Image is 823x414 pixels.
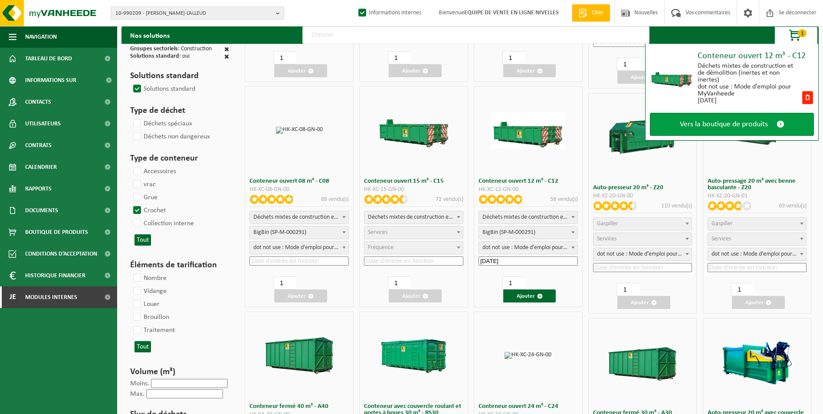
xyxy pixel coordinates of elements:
[377,112,451,149] img: HK-XC-15-GN-00
[368,229,387,236] span: Services
[745,300,764,306] font: Ajouter
[250,227,348,239] span: BigBin (SP-M-000291)
[698,62,801,83] div: Déchets mixtes de construction et de démolition (inertes et non inertes)
[262,337,336,374] img: HK-XA-40-GN-00
[9,286,16,308] span: Je
[479,226,578,239] span: BigBin (SP-M-000291)
[617,71,670,84] button: Ajouter
[517,68,535,74] font: Ajouter
[276,127,323,134] img: HK-XC-08-GN-00
[131,117,192,130] label: Déchets spéciaux
[479,242,577,254] span: dot not use : Manual voor MyVanheede
[617,296,670,309] button: Ajouter
[661,201,692,210] p: 110 vendu(s)
[616,283,639,296] input: 1
[631,75,649,80] font: Ajouter
[593,248,692,261] span: dot not use : Manual voor MyVanheede
[25,113,61,135] span: Utilisateurs
[25,69,100,91] span: Informations sur l’entreprise
[321,195,349,204] p: 88 vendu(s)
[274,64,327,77] button: Ajouter
[249,211,349,224] span: gemengd bouw- en sloopafval (inert en niet inert)
[479,241,578,254] span: dot not use : Manual voor MyVanheede
[364,256,463,266] input: Date d’entrée en fonction
[502,276,525,289] input: 1
[732,296,785,309] button: Ajouter
[249,241,349,254] span: dot not use : Manual voor MyVanheede
[377,337,451,374] img: HK-RS-30-GN-00
[249,226,349,239] span: BigBin (SP-M-000291)
[130,46,178,52] span: Groupes sectoriels
[25,243,97,265] span: Conditions d’acceptation
[368,244,393,251] span: Fréquence
[130,104,229,117] h3: Type de déchet
[708,263,807,272] input: Date d’entrée en fonction
[250,242,348,254] span: dot not use : Manual voor MyVanheede
[389,289,442,302] button: Ajouter
[364,211,463,223] span: gemengd bouw- en sloopafval (inert en niet inert)
[131,178,156,191] label: vrac
[464,10,559,16] strong: EQUIPE DE VENTE EN LIGNE NIVELLES
[708,248,807,260] span: dot not use : Manual voor MyVanheede
[25,156,57,178] span: Calendrier
[479,256,578,266] input: Date d’entrée en fonction
[25,26,57,48] span: Navigation
[131,298,160,311] label: Louer
[550,195,578,204] p: 58 vendu(s)
[288,293,306,299] font: Ajouter
[249,403,349,410] h3: Conteneur fermé 40 m³ - A40
[798,29,807,37] span: 1
[115,7,272,20] span: 10-990209 - [PERSON_NAME]-L’ALLEUD
[712,236,731,242] span: Services
[388,51,410,64] input: 1
[134,341,151,352] button: Tout
[680,120,768,129] span: Vers la boutique de produits
[388,276,410,289] input: 1
[121,26,178,44] h2: Nos solutions
[364,211,463,224] span: gemengd bouw- en sloopafval (inert en niet inert)
[402,293,420,299] font: Ajouter
[650,66,693,88] img: HK-XC-12-GN-00
[593,193,692,199] div: HK-XZ-20-GN-00
[502,51,525,64] input: 1
[130,69,229,82] h3: Solutions standard
[130,391,144,398] label: Max.
[25,91,51,113] span: Contacts
[131,82,195,95] label: Solutions standard
[479,211,578,224] span: gemengd bouw- en sloopafval (inert en niet inert)
[402,68,420,74] font: Ajouter
[593,248,692,260] span: dot not use : Manual voor MyVanheede
[593,184,692,191] h3: Auto-presseur 20 m³ - Z20
[491,112,565,149] img: HK-XC-12-GN-00
[131,272,167,285] label: Nombre
[131,311,169,324] label: Brouillon
[479,227,577,239] span: BigBin (SP-M-000291)
[597,236,616,242] span: Services
[250,211,348,223] span: gemengd bouw- en sloopafval (inert en niet inert)
[616,58,639,71] input: 1
[274,289,327,302] button: Ajouter
[134,234,151,246] button: Tout
[590,9,606,17] span: Citer
[131,324,175,337] label: Traitement
[606,100,679,174] img: HK-XZ-20-GN-00
[439,10,559,16] font: Bienvenue
[774,26,818,44] button: 1
[25,135,52,156] span: Contrats
[131,191,157,204] label: Grue
[131,130,210,143] label: Déchets non dangereux
[249,178,349,184] h3: Conteneur ouvert 08 m³ - C08
[631,300,649,306] font: Ajouter
[606,344,679,381] img: HK-XA-30-GN-00
[479,211,577,223] span: gemengd bouw- en sloopafval (inert en niet inert)
[131,165,176,178] label: Accessoires
[288,68,306,74] font: Ajouter
[25,200,58,221] span: Documents
[130,259,229,272] h3: Éléments de tarification
[593,263,692,272] input: Date d’entrée en fonction
[130,152,229,165] h3: Type de conteneur
[708,248,807,261] span: dot not use : Manual voor MyVanheede
[357,7,421,20] label: Informations internes
[130,46,212,53] div: : Construction
[779,201,807,210] p: 69 vendu(s)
